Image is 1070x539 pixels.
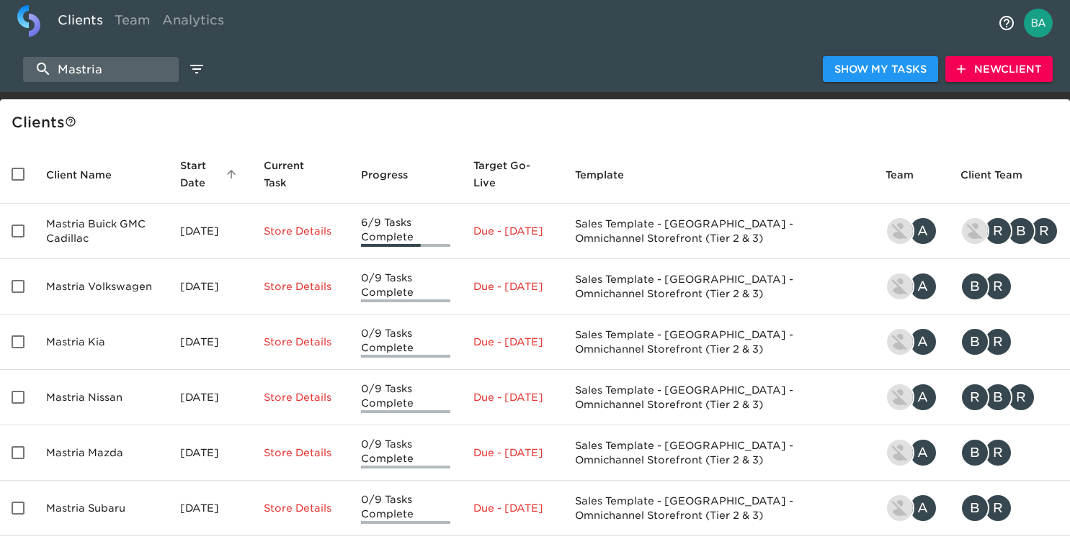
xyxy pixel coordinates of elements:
[886,272,937,301] div: patrick.adamson@roadster.com, austin.branch@cdk.com
[962,218,988,244] img: nikko.foster@roadster.com
[361,166,427,184] span: Progress
[349,370,462,425] td: 0/9 Tasks Complete
[473,501,552,515] p: Due - [DATE]
[960,272,989,301] div: B
[349,481,462,536] td: 0/9 Tasks Complete
[960,494,989,522] div: B
[35,481,169,536] td: Mastria Subaru
[563,314,874,370] td: Sales Template - [GEOGRAPHIC_DATA] - Omnichannel Storefront (Tier 2 & 3)
[46,166,130,184] span: Client Name
[823,56,938,83] button: Show My Tasks
[886,166,932,184] span: Team
[960,438,1058,467] div: bchew@mastria.com, rbrito@mastria.com
[886,383,937,412] div: patrick.adamson@roadster.com, austin.branch@cdk.com
[23,57,179,82] input: search
[169,370,252,425] td: [DATE]
[35,370,169,425] td: Mastria Nissan
[887,218,913,244] img: patrick.adamson@roadster.com
[960,383,989,412] div: R
[473,279,552,294] p: Due - [DATE]
[909,438,937,467] div: A
[473,224,552,238] p: Due - [DATE]
[1007,217,1035,245] div: B
[349,314,462,370] td: 0/9 Tasks Complete
[887,273,913,299] img: patrick.adamson@roadster.com
[887,495,913,521] img: patrick.adamson@roadster.com
[909,217,937,245] div: A
[563,481,874,536] td: Sales Template - [GEOGRAPHIC_DATA] - Omnichannel Storefront (Tier 2 & 3)
[984,327,1012,356] div: R
[35,259,169,314] td: Mastria Volkswagen
[264,224,338,238] p: Store Details
[887,384,913,410] img: patrick.adamson@roadster.com
[834,60,927,78] span: Show My Tasks
[960,217,1058,245] div: nikko.foster@roadster.com, Rbrito@mastria.com, bchew@mastria.com, rbrito@mastria.com
[349,425,462,481] td: 0/9 Tasks Complete
[473,157,533,191] span: Calculated based on the start date and the duration of all Tasks contained in this Hub.
[349,204,462,259] td: 6/9 Tasks Complete
[960,494,1058,522] div: bchew@mastria.com, rbrito@mastria.com
[957,60,1041,78] span: New Client
[984,494,1012,522] div: R
[349,259,462,314] td: 0/9 Tasks Complete
[169,425,252,481] td: [DATE]
[909,494,937,522] div: A
[563,370,874,425] td: Sales Template - [GEOGRAPHIC_DATA] - Omnichannel Storefront (Tier 2 & 3)
[909,327,937,356] div: A
[563,425,874,481] td: Sales Template - [GEOGRAPHIC_DATA] - Omnichannel Storefront (Tier 2 & 3)
[264,390,338,404] p: Store Details
[909,272,937,301] div: A
[17,5,40,37] img: logo
[264,335,338,349] p: Store Details
[960,166,1041,184] span: Client Team
[264,157,338,191] span: Current Task
[264,279,338,294] p: Store Details
[886,327,937,356] div: patrick.adamson@roadster.com, austin.branch@cdk.com
[909,383,937,412] div: A
[473,157,552,191] span: Target Go-Live
[886,438,937,467] div: patrick.adamson@roadster.com, austin.branch@cdk.com
[12,111,1064,134] div: Client s
[264,157,319,191] span: This is the next Task in this Hub that should be completed
[35,425,169,481] td: Mastria Mazda
[575,166,643,184] span: Template
[960,327,989,356] div: B
[960,438,989,467] div: B
[473,445,552,460] p: Due - [DATE]
[945,56,1053,83] button: NewClient
[886,494,937,522] div: patrick.adamson@roadster.com, austin.branch@cdk.com
[887,329,913,355] img: patrick.adamson@roadster.com
[984,272,1012,301] div: R
[169,259,252,314] td: [DATE]
[989,6,1024,40] button: notifications
[1007,383,1035,412] div: R
[563,204,874,259] td: Sales Template - [GEOGRAPHIC_DATA] - Omnichannel Storefront (Tier 2 & 3)
[984,217,1012,245] div: R
[35,204,169,259] td: Mastria Buick GMC Cadillac
[169,204,252,259] td: [DATE]
[886,217,937,245] div: patrick.adamson@roadster.com, austin.branch@cdk.com
[169,481,252,536] td: [DATE]
[960,272,1058,301] div: bchew@mastria.com, rbrito@mastria.com
[473,335,552,349] p: Due - [DATE]
[960,327,1058,356] div: bchew@mastria.com, rbrito@mastria.com
[184,57,209,81] button: edit
[52,5,109,40] a: Clients
[109,5,156,40] a: Team
[264,445,338,460] p: Store Details
[960,383,1058,412] div: rbrito@mastria.com, bchew@mastria.com, Rbrito@mastria.com
[169,314,252,370] td: [DATE]
[65,116,76,127] svg: This is a list of all of your clients and clients shared with you
[984,438,1012,467] div: R
[473,390,552,404] p: Due - [DATE]
[887,440,913,466] img: patrick.adamson@roadster.com
[563,259,874,314] td: Sales Template - [GEOGRAPHIC_DATA] - Omnichannel Storefront (Tier 2 & 3)
[1024,9,1053,37] img: Profile
[156,5,230,40] a: Analytics
[35,314,169,370] td: Mastria Kia
[1030,217,1058,245] div: R
[984,383,1012,412] div: B
[264,501,338,515] p: Store Details
[180,157,241,191] span: Start Date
